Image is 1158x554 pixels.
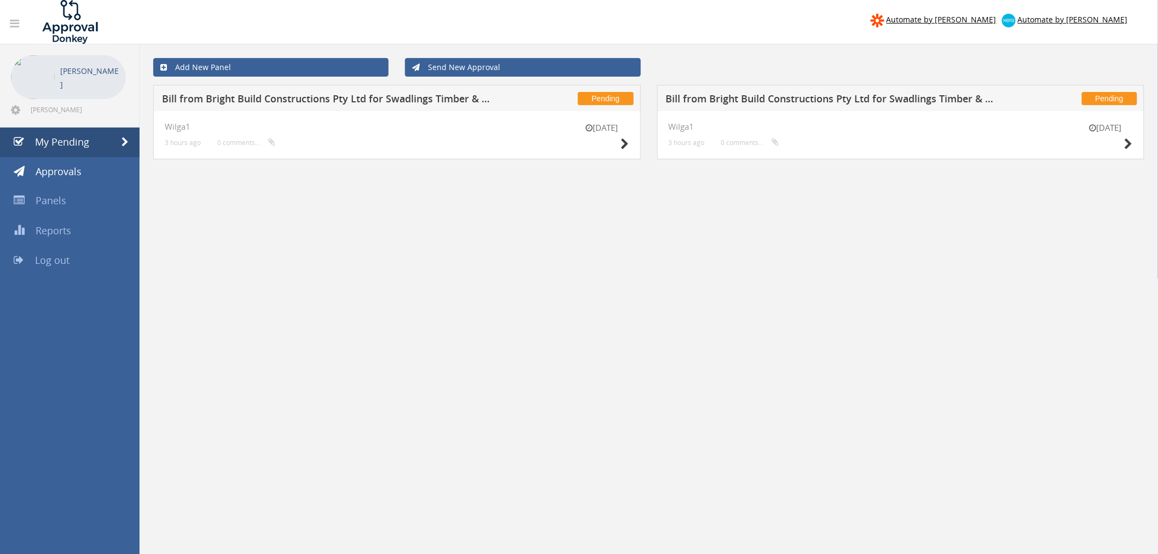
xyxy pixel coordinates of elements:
small: 0 comments... [721,138,779,147]
span: Automate by [PERSON_NAME] [1018,14,1128,25]
span: Pending [578,92,633,105]
span: Automate by [PERSON_NAME] [887,14,997,25]
span: Pending [1082,92,1137,105]
h4: Wilga1 [165,122,629,131]
img: xero-logo.png [1002,14,1016,27]
h4: Wilga1 [669,122,1133,131]
span: [PERSON_NAME][EMAIL_ADDRESS][DOMAIN_NAME] [31,105,124,114]
span: Log out [35,253,70,267]
small: [DATE] [575,122,629,134]
a: Add New Panel [153,58,389,77]
span: My Pending [35,135,89,148]
h5: Bill from Bright Build Constructions Pty Ltd for Swadlings Timber & Hardware [162,94,491,107]
small: [DATE] [1078,122,1133,134]
small: 3 hours ago [165,138,201,147]
p: [PERSON_NAME] [60,64,120,91]
span: Reports [36,224,71,237]
span: Approvals [36,165,82,178]
small: 0 comments... [217,138,275,147]
img: zapier-logomark.png [871,14,884,27]
small: 3 hours ago [669,138,705,147]
span: Panels [36,194,66,207]
h5: Bill from Bright Build Constructions Pty Ltd for Swadlings Timber & Hardware [666,94,995,107]
a: Send New Approval [405,58,640,77]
